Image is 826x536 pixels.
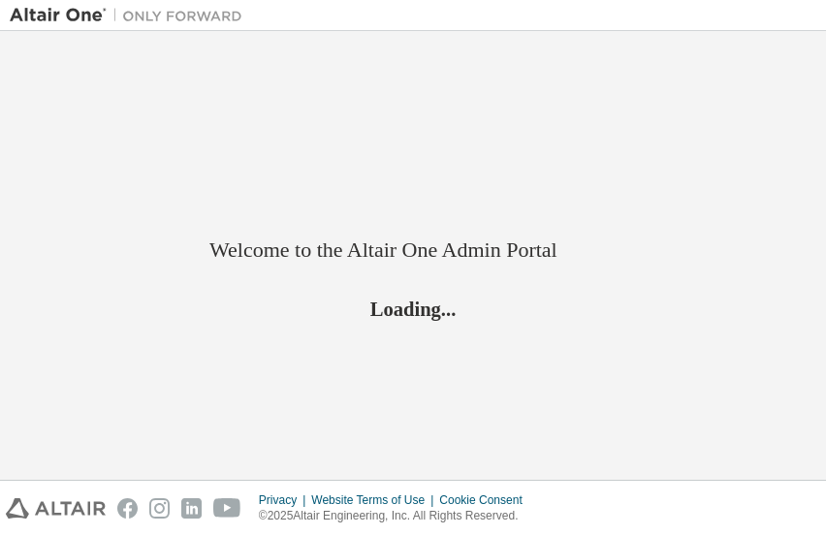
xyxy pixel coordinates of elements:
img: altair_logo.svg [6,498,106,519]
h2: Welcome to the Altair One Admin Portal [209,236,617,264]
div: Cookie Consent [439,492,533,508]
p: © 2025 Altair Engineering, Inc. All Rights Reserved. [259,508,534,524]
h2: Loading... [209,296,617,321]
img: linkedin.svg [181,498,202,519]
img: youtube.svg [213,498,241,519]
img: facebook.svg [117,498,138,519]
img: Altair One [10,6,252,25]
div: Website Terms of Use [311,492,439,508]
div: Privacy [259,492,311,508]
img: instagram.svg [149,498,170,519]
